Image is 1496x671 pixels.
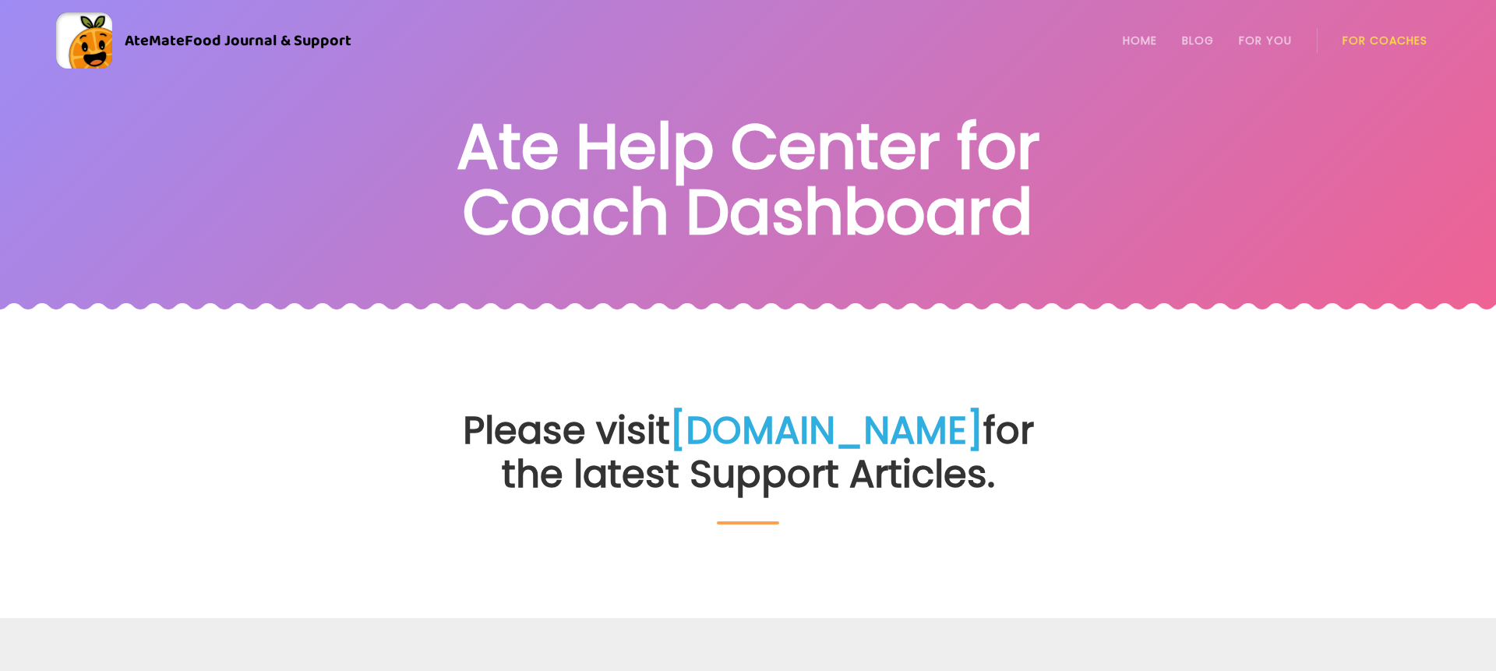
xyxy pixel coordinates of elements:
[56,12,1440,69] a: AteMateFood Journal & Support
[185,28,351,53] span: Food Journal & Support
[1239,34,1292,47] a: For You
[368,114,1128,245] h1: Ate Help Center for Coach Dashboard
[1123,34,1157,47] a: Home
[1182,34,1214,47] a: Blog
[112,28,351,53] div: AteMate
[455,409,1041,524] h2: Please visit for the latest Support Articles.
[1343,34,1427,47] a: For Coaches
[670,404,983,457] a: [DOMAIN_NAME]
